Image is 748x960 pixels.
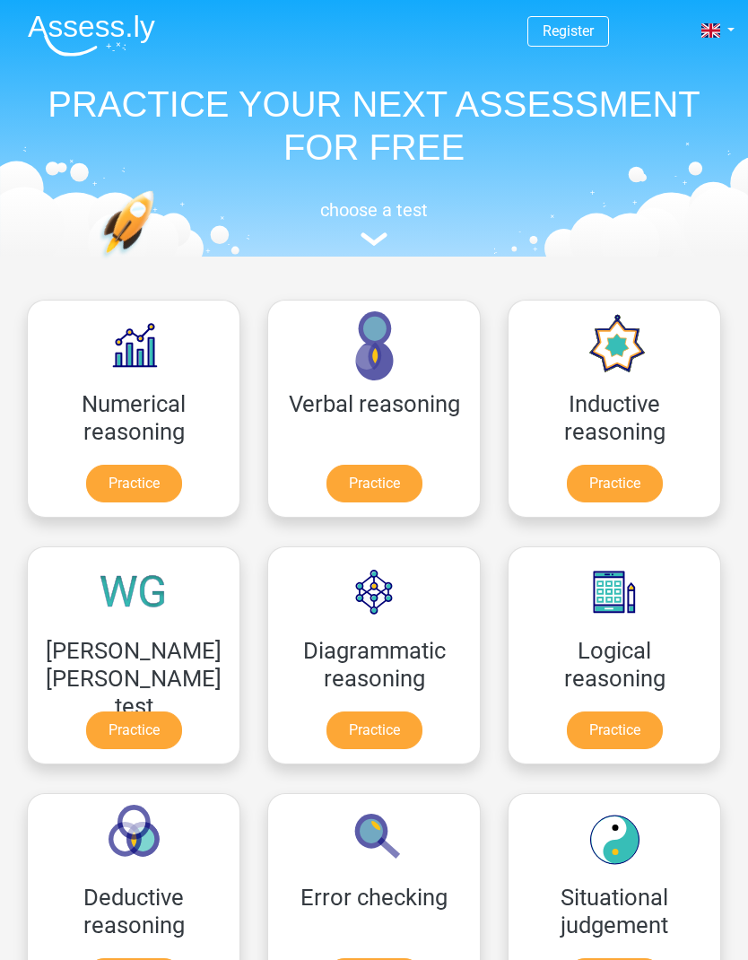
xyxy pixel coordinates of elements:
[13,199,735,247] a: choose a test
[86,711,182,749] a: Practice
[567,465,663,502] a: Practice
[86,465,182,502] a: Practice
[28,14,155,57] img: Assessly
[326,711,422,749] a: Practice
[361,232,387,246] img: assessment
[13,199,735,221] h5: choose a test
[100,190,215,332] img: practice
[13,83,735,169] h1: PRACTICE YOUR NEXT ASSESSMENT FOR FREE
[543,22,594,39] a: Register
[567,711,663,749] a: Practice
[326,465,422,502] a: Practice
